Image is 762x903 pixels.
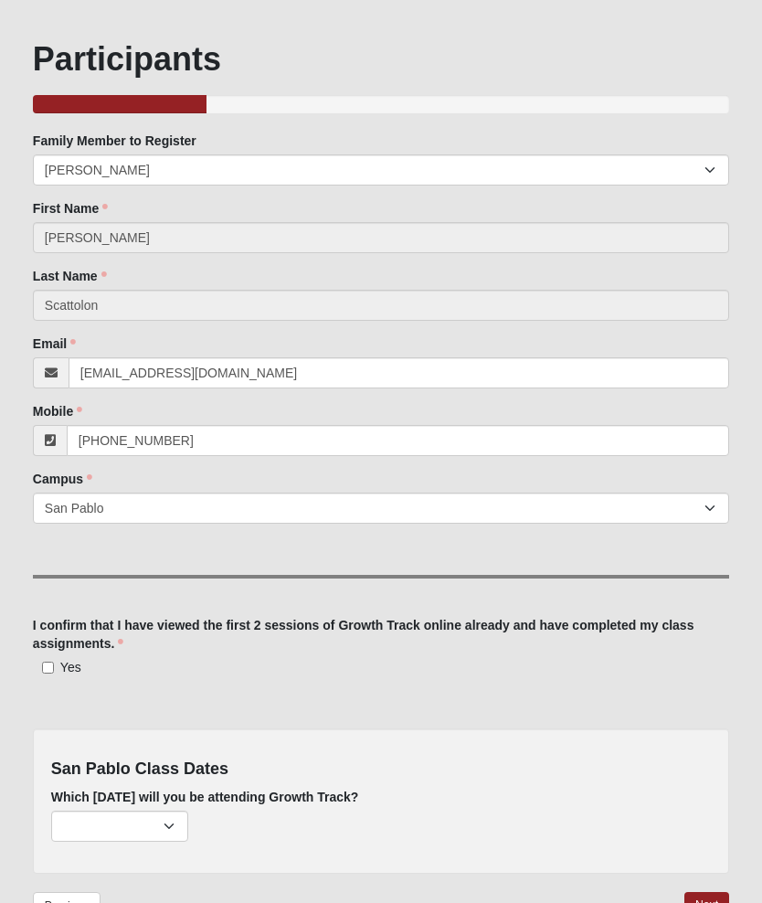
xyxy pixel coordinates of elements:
span: Yes [60,661,81,675]
label: Campus [33,471,92,489]
h1: Participants [33,40,729,80]
label: First Name [33,200,108,218]
label: Which [DATE] will you be attending Growth Track? [51,789,359,807]
input: Yes [42,663,54,675]
label: Family Member to Register [33,133,196,151]
label: Last Name [33,268,107,286]
label: I confirm that I have viewed the first 2 sessions of Growth Track online already and have complet... [33,617,729,653]
label: Mobile [33,403,82,421]
label: Email [33,335,76,354]
h4: San Pablo Class Dates [51,760,711,781]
